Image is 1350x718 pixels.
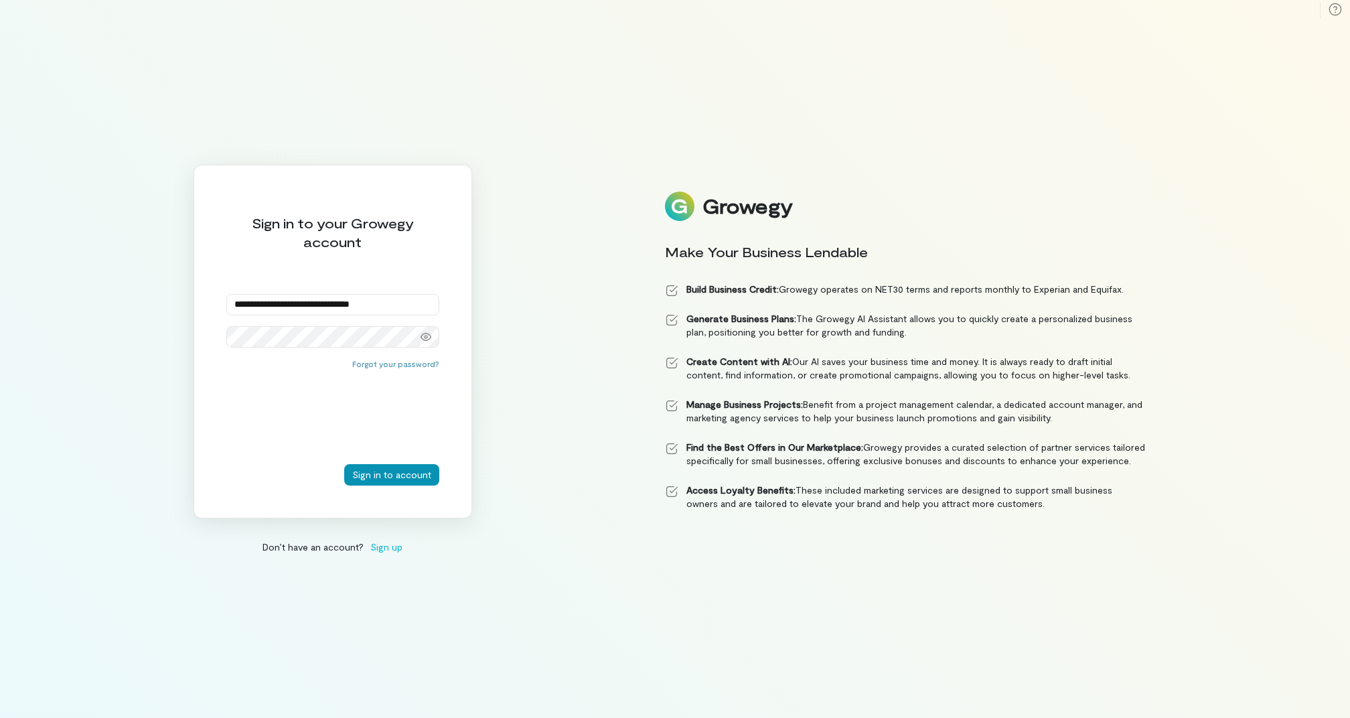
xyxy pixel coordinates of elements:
strong: Manage Business Projects: [686,399,803,410]
li: The Growegy AI Assistant allows you to quickly create a personalized business plan, positioning y... [665,312,1146,339]
button: Forgot your password? [352,358,439,369]
div: Don’t have an account? [194,540,472,554]
div: Sign in to your Growegy account [226,214,439,251]
strong: Generate Business Plans: [686,313,796,324]
strong: Create Content with AI: [686,356,792,367]
li: Growegy operates on NET30 terms and reports monthly to Experian and Equifax. [665,283,1146,296]
div: Make Your Business Lendable [665,242,1146,261]
button: Sign in to account [344,464,439,486]
strong: Find the Best Offers in Our Marketplace: [686,441,863,453]
img: Logo [665,192,694,221]
li: Benefit from a project management calendar, a dedicated account manager, and marketing agency ser... [665,398,1146,425]
strong: Build Business Credit: [686,283,779,295]
strong: Access Loyalty Benefits: [686,484,796,496]
li: Growegy provides a curated selection of partner services tailored specifically for small business... [665,441,1146,468]
span: Sign up [370,540,402,554]
div: Growegy [702,195,792,218]
li: Our AI saves your business time and money. It is always ready to draft initial content, find info... [665,355,1146,382]
li: These included marketing services are designed to support small business owners and are tailored ... [665,484,1146,510]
